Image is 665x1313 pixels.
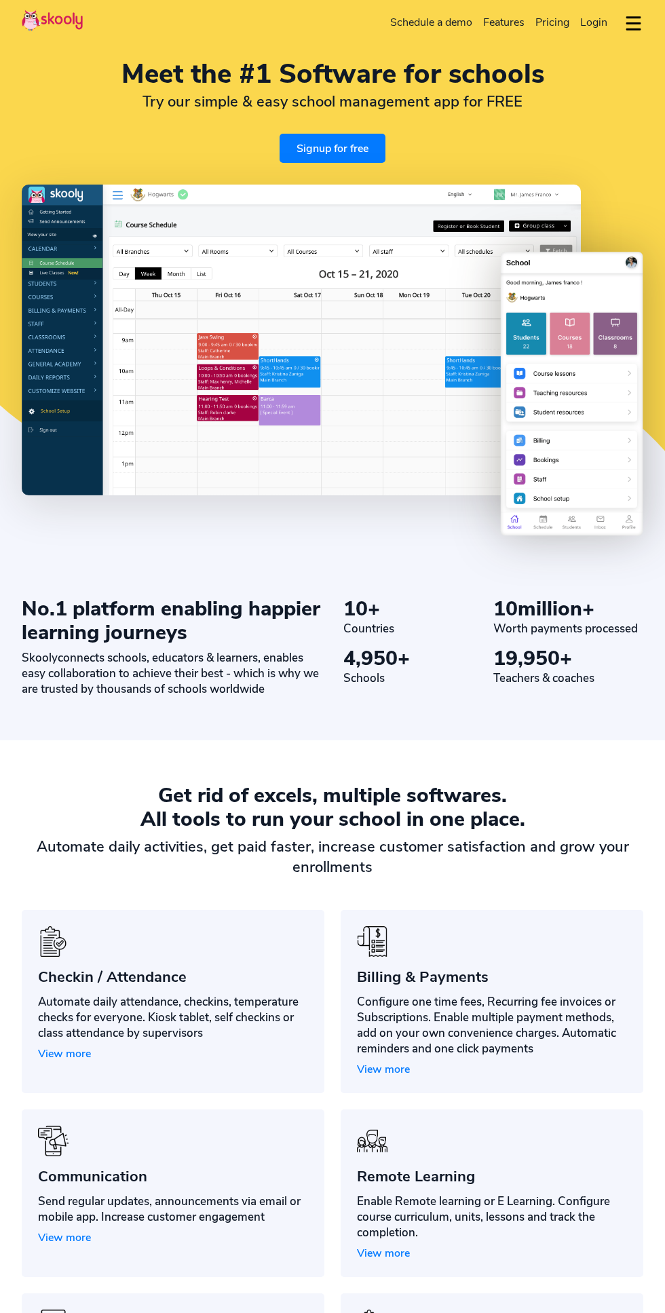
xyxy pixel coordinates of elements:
[22,650,58,666] span: Skooly
[38,1166,308,1187] div: Communication
[343,621,493,636] div: Countries
[22,784,643,807] div: Get rid of excels, multiple softwares.
[38,994,308,1041] div: Automate daily attendance, checkins, temperature checks for everyone. Kiosk tablet, self checkins...
[530,12,575,33] a: Pricing
[493,597,643,621] div: million+
[624,8,643,39] button: dropdown menu
[38,1046,91,1061] span: View more
[478,12,530,33] a: Features
[493,595,518,623] span: 10
[38,1194,308,1225] div: Send regular updates, announcements via email or mobile app. Increase customer engagement
[22,910,324,1093] a: icon-benefits-9Checkin / AttendanceAutomate daily attendance, checkins, temperature checks for ev...
[493,645,560,672] span: 19,950
[343,645,398,672] span: 4,950
[343,595,368,623] span: 10
[22,92,643,112] h2: Try our simple & easy school management app for FREE
[341,1109,643,1277] a: icon-benefits-11Remote LearningEnable Remote learning or E Learning. Configure course curriculum,...
[22,597,322,645] div: No.1 platform enabling happier learning journeys
[343,647,493,670] div: +
[357,1062,410,1077] span: View more
[580,15,607,30] span: Login
[493,670,643,686] div: Teachers & coaches
[22,807,643,831] div: All tools to run your school in one place.
[38,1126,69,1156] img: icon-benefits-5
[357,994,627,1057] div: Configure one time fees, Recurring fee invoices or Subscriptions. Enable multiple payment methods...
[385,12,478,33] a: Schedule a demo
[38,1230,91,1245] span: View more
[22,650,322,697] div: connects schools, educators & learners, enables easy collaboration to achieve their best - which ...
[38,967,308,987] div: Checkin / Attendance
[357,1166,627,1187] div: Remote Learning
[493,621,643,636] div: Worth payments processed
[357,926,387,957] img: icon-benefits-10
[357,967,627,987] div: Billing & Payments
[22,9,83,31] img: Skooly
[343,597,493,621] div: +
[343,670,493,686] div: Schools
[493,647,643,670] div: +
[341,910,643,1093] a: icon-benefits-10Billing & PaymentsConfigure one time fees, Recurring fee invoices or Subscription...
[38,926,69,957] img: icon-benefits-9
[22,185,581,495] img: Meet the #1 Software for schools - Desktop
[280,134,385,163] a: Signup for free
[575,12,613,33] a: Login
[22,1109,324,1277] a: icon-benefits-5CommunicationSend regular updates, announcements via email or mobile app. Increase...
[357,1194,627,1240] div: Enable Remote learning or E Learning. Configure course curriculum, units, lessons and track the c...
[535,15,569,30] span: Pricing
[357,1126,387,1156] img: icon-benefits-11
[500,250,643,537] img: Meet the #1 Software for schools - Mobile
[22,837,643,877] div: Automate daily activities, get paid faster, increase customer satisfaction and grow your enrollments
[22,60,643,88] h1: Meet the #1 Software for schools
